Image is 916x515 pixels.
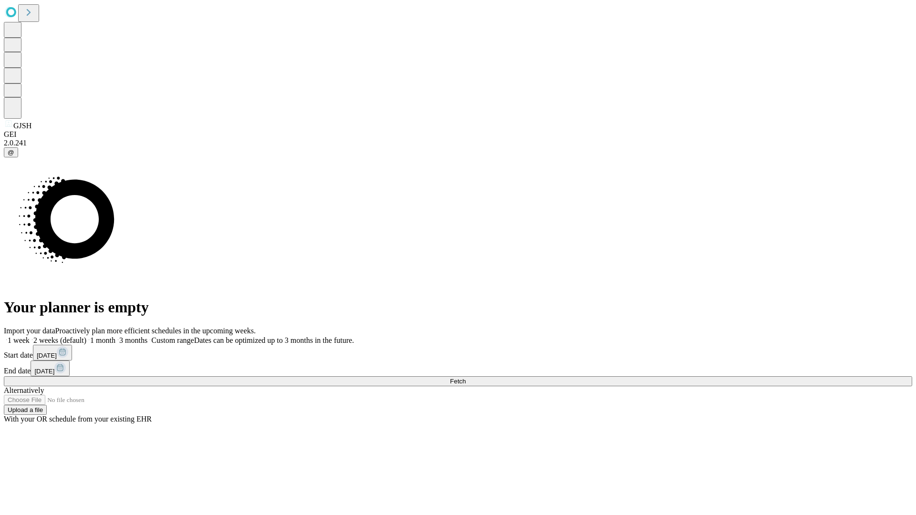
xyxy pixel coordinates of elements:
span: 3 months [119,336,147,344]
button: @ [4,147,18,157]
span: [DATE] [34,368,54,375]
div: GEI [4,130,912,139]
span: Alternatively [4,386,44,394]
button: [DATE] [31,360,70,376]
span: Fetch [450,378,466,385]
span: Custom range [151,336,194,344]
div: End date [4,360,912,376]
button: Fetch [4,376,912,386]
span: 2 weeks (default) [33,336,86,344]
span: Proactively plan more efficient schedules in the upcoming weeks. [55,327,256,335]
span: Dates can be optimized up to 3 months in the future. [194,336,354,344]
span: Import your data [4,327,55,335]
span: With your OR schedule from your existing EHR [4,415,152,423]
span: [DATE] [37,352,57,359]
span: @ [8,149,14,156]
button: Upload a file [4,405,47,415]
h1: Your planner is empty [4,299,912,316]
span: GJSH [13,122,31,130]
div: 2.0.241 [4,139,912,147]
span: 1 week [8,336,30,344]
div: Start date [4,345,912,360]
span: 1 month [90,336,115,344]
button: [DATE] [33,345,72,360]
